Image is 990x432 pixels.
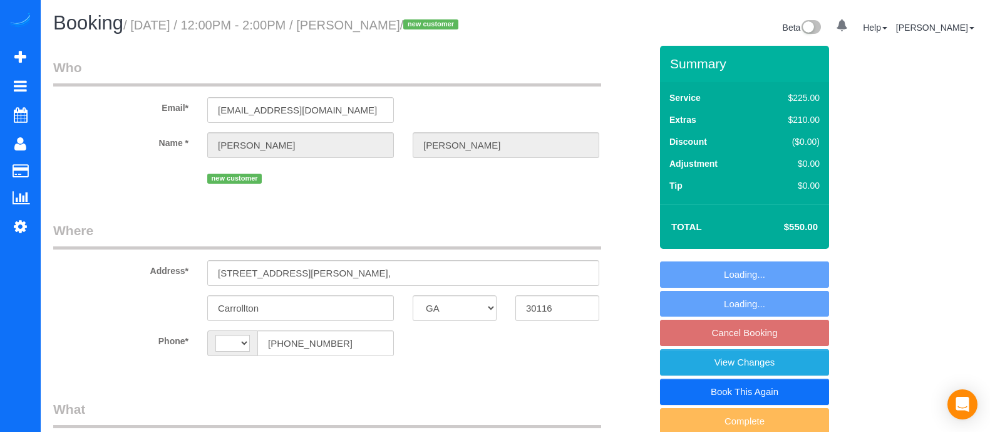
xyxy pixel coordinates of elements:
[761,179,820,192] div: $0.00
[863,23,887,33] a: Help
[44,260,198,277] label: Address*
[669,113,696,126] label: Extras
[660,349,829,376] a: View Changes
[896,23,974,33] a: [PERSON_NAME]
[670,56,823,71] h3: Summary
[207,97,394,123] input: Email*
[761,113,820,126] div: $210.00
[53,12,123,34] span: Booking
[669,157,718,170] label: Adjustment
[207,174,262,184] span: new customer
[8,13,33,30] img: Automaid Logo
[403,19,458,29] span: new customer
[207,132,394,158] input: First Name*
[761,157,820,170] div: $0.00
[660,379,829,405] a: Book This Again
[53,400,601,428] legend: What
[515,295,599,321] input: Zip Code*
[669,92,701,104] label: Service
[783,23,822,33] a: Beta
[53,58,601,87] legend: Who
[123,18,462,32] small: / [DATE] / 12:00PM - 2:00PM / [PERSON_NAME]
[800,20,821,36] img: New interface
[257,330,394,356] input: Phone*
[207,295,394,321] input: City*
[44,97,198,114] label: Email*
[671,221,702,232] strong: Total
[761,92,820,104] div: $225.00
[44,132,198,149] label: Name *
[44,330,198,347] label: Phone*
[400,18,462,32] span: /
[669,179,683,192] label: Tip
[761,135,820,148] div: ($0.00)
[746,222,818,233] h4: $550.00
[669,135,707,148] label: Discount
[947,389,977,419] div: Open Intercom Messenger
[413,132,599,158] input: Last Name*
[53,221,601,250] legend: Where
